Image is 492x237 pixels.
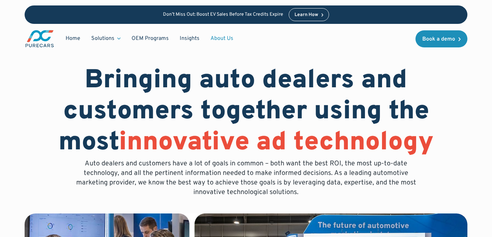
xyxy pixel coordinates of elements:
[295,13,318,17] div: Learn How
[174,32,205,45] a: Insights
[71,159,421,197] p: Auto dealers and customers have a lot of goals in common – both want the best ROI, the most up-to...
[25,29,55,48] a: main
[415,30,467,47] a: Book a demo
[25,65,467,159] h1: Bringing auto dealers and customers together using the most
[119,127,434,159] span: innovative ad technology
[289,8,329,21] a: Learn How
[126,32,174,45] a: OEM Programs
[25,29,55,48] img: purecars logo
[163,12,283,18] p: Don’t Miss Out: Boost EV Sales Before Tax Credits Expire
[205,32,239,45] a: About Us
[86,32,126,45] div: Solutions
[422,36,455,42] div: Book a demo
[60,32,86,45] a: Home
[91,35,114,42] div: Solutions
